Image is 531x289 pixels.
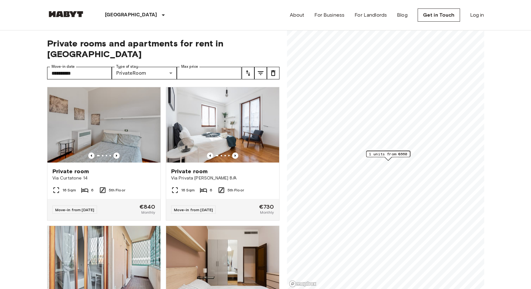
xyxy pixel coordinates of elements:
[397,11,408,19] a: Blog
[366,151,410,161] div: Map marker
[171,175,274,181] span: Via Privata [PERSON_NAME] 8/A
[210,187,212,193] span: 6
[254,67,267,79] button: tune
[470,11,484,19] a: Log in
[166,87,279,221] a: Marketing picture of unit IT-14-055-006-02HPrevious imagePrevious imagePrivate roomVia Privata [P...
[418,8,460,22] a: Get in Touch
[174,207,213,212] span: Move-in from [DATE]
[369,151,407,157] span: 1 units from €660
[109,187,125,193] span: 5th Floor
[207,153,213,159] button: Previous image
[228,187,244,193] span: 5th Floor
[314,11,344,19] a: For Business
[47,67,112,79] input: Choose date, selected date is 31 Oct 2025
[267,67,279,79] button: tune
[259,204,274,210] span: €730
[139,204,155,210] span: €840
[171,168,208,175] span: Private room
[113,153,120,159] button: Previous image
[52,175,155,181] span: Via Curtatone 14
[112,67,177,79] div: PrivateRoom
[141,210,155,215] span: Monthly
[47,87,161,221] a: Marketing picture of unit IT-14-030-004-05HPrevious imagePrevious imagePrivate roomVia Curtatone ...
[366,151,410,160] div: Map marker
[47,87,160,163] img: Marketing picture of unit IT-14-030-004-05H
[116,64,138,69] label: Type of stay
[242,67,254,79] button: tune
[289,280,317,287] a: Mapbox logo
[290,11,305,19] a: About
[166,87,279,163] img: Marketing picture of unit IT-14-055-006-02H
[232,153,238,159] button: Previous image
[88,153,95,159] button: Previous image
[62,187,76,193] span: 16 Sqm
[55,207,95,212] span: Move-in from [DATE]
[51,64,75,69] label: Move-in date
[181,187,195,193] span: 16 Sqm
[47,11,85,17] img: Habyt
[260,210,274,215] span: Monthly
[105,11,157,19] p: [GEOGRAPHIC_DATA]
[52,168,89,175] span: Private room
[355,11,387,19] a: For Landlords
[47,38,279,59] span: Private rooms and apartments for rent in [GEOGRAPHIC_DATA]
[181,64,198,69] label: Max price
[91,187,94,193] span: 6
